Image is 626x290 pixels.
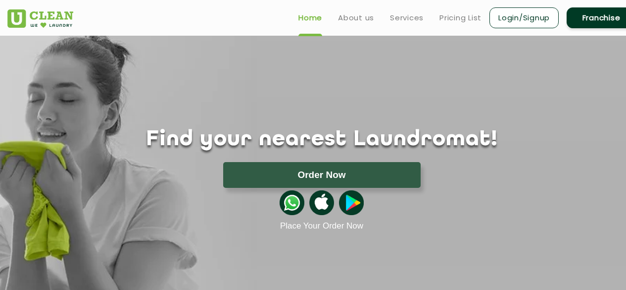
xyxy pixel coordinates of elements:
a: Services [390,12,424,24]
a: Login/Signup [489,7,559,28]
a: Home [298,12,322,24]
a: About us [338,12,374,24]
a: Pricing List [439,12,482,24]
img: UClean Laundry and Dry Cleaning [7,9,73,28]
a: Place Your Order Now [280,221,363,231]
img: whatsappicon.png [280,190,304,215]
img: apple-icon.png [309,190,334,215]
img: playstoreicon.png [339,190,364,215]
button: Order Now [223,162,421,188]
